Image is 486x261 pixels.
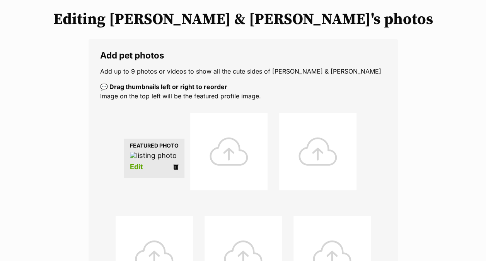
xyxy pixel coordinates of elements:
[130,163,143,171] a: Edit
[100,83,227,91] b: 💬 Drag thumbnails left or right to reorder
[12,10,474,28] h1: Editing [PERSON_NAME] & [PERSON_NAME]'s photos
[100,67,386,76] p: Add up to 9 photos or videos to show all the cute sides of [PERSON_NAME] & [PERSON_NAME]
[130,152,179,160] img: listing photo
[100,82,386,101] p: Image on the top left will be the featured profile image.
[100,50,386,60] legend: Add pet photos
